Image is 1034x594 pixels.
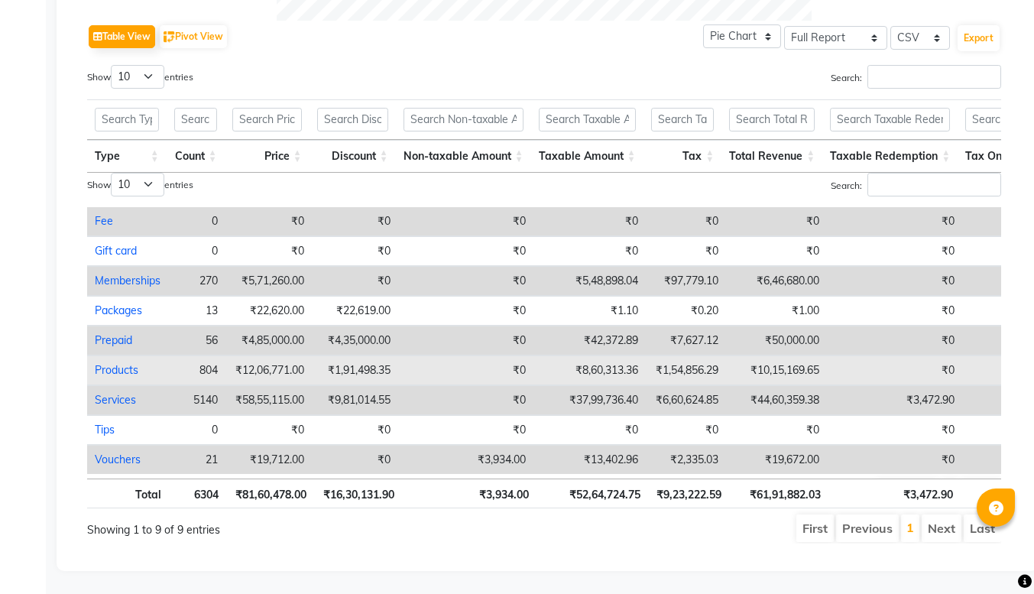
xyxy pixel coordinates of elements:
[726,415,827,445] td: ₹0
[168,266,225,296] td: 270
[643,140,722,173] th: Tax: activate to sort column ascending
[831,173,1001,196] label: Search:
[646,266,726,296] td: ₹97,779.10
[398,415,533,445] td: ₹0
[312,415,398,445] td: ₹0
[646,445,726,474] td: ₹2,335.03
[646,385,726,415] td: ₹6,60,624.85
[726,236,827,266] td: ₹0
[398,236,533,266] td: ₹0
[729,108,815,131] input: Search Total Revenue
[726,207,827,236] td: ₹0
[830,108,950,131] input: Search Taxable Redemption
[726,296,827,326] td: ₹1.00
[533,236,646,266] td: ₹0
[87,65,193,89] label: Show entries
[168,207,225,236] td: 0
[726,355,827,385] td: ₹10,15,169.65
[646,355,726,385] td: ₹1,54,856.29
[167,140,225,173] th: Count: activate to sort column ascending
[396,140,531,173] th: Non-taxable Amount: activate to sort column ascending
[533,415,646,445] td: ₹0
[95,453,141,466] a: Vouchers
[95,423,115,437] a: Tips
[225,326,312,355] td: ₹4,85,000.00
[87,479,169,508] th: Total
[404,108,523,131] input: Search Non-taxable Amount
[398,326,533,355] td: ₹0
[225,140,310,173] th: Price: activate to sort column ascending
[95,108,159,131] input: Search Type
[533,445,646,474] td: ₹13,402.96
[827,236,962,266] td: ₹0
[726,266,827,296] td: ₹6,46,680.00
[312,207,398,236] td: ₹0
[174,108,217,131] input: Search Count
[225,445,312,474] td: ₹19,712.00
[95,214,113,228] a: Fee
[95,393,136,407] a: Services
[225,236,312,266] td: ₹0
[651,108,715,131] input: Search Tax
[721,140,822,173] th: Total Revenue: activate to sort column ascending
[536,479,648,508] th: ₹52,64,724.75
[225,415,312,445] td: ₹0
[164,31,175,43] img: pivot.png
[169,479,227,508] th: 6304
[312,385,398,415] td: ₹9,81,014.55
[312,266,398,296] td: ₹0
[168,445,225,474] td: 21
[867,65,1001,89] input: Search:
[729,479,828,508] th: ₹61,91,882.03
[906,520,914,535] a: 1
[402,479,537,508] th: ₹3,934.00
[312,355,398,385] td: ₹1,91,498.35
[533,326,646,355] td: ₹42,372.89
[533,266,646,296] td: ₹5,48,898.04
[87,513,455,538] div: Showing 1 to 9 of 9 entries
[95,244,137,258] a: Gift card
[312,445,398,474] td: ₹0
[827,266,962,296] td: ₹0
[225,266,312,296] td: ₹5,71,260.00
[95,274,160,287] a: Memberships
[828,479,961,508] th: ₹3,472.90
[95,333,132,347] a: Prepaid
[398,296,533,326] td: ₹0
[87,140,167,173] th: Type: activate to sort column ascending
[225,207,312,236] td: ₹0
[822,140,958,173] th: Taxable Redemption: activate to sort column ascending
[312,236,398,266] td: ₹0
[398,355,533,385] td: ₹0
[168,326,225,355] td: 56
[226,479,314,508] th: ₹81,60,478.00
[168,236,225,266] td: 0
[398,385,533,415] td: ₹0
[168,385,225,415] td: 5140
[726,445,827,474] td: ₹19,672.00
[314,479,402,508] th: ₹16,30,131.90
[539,108,636,131] input: Search Taxable Amount
[827,207,962,236] td: ₹0
[867,173,1001,196] input: Search:
[225,296,312,326] td: ₹22,620.00
[827,355,962,385] td: ₹0
[225,385,312,415] td: ₹58,55,115.00
[168,415,225,445] td: 0
[646,326,726,355] td: ₹7,627.12
[111,65,164,89] select: Showentries
[646,415,726,445] td: ₹0
[168,355,225,385] td: 804
[726,326,827,355] td: ₹50,000.00
[225,355,312,385] td: ₹12,06,771.00
[646,207,726,236] td: ₹0
[827,415,962,445] td: ₹0
[398,207,533,236] td: ₹0
[310,140,396,173] th: Discount: activate to sort column ascending
[827,296,962,326] td: ₹0
[95,363,138,377] a: Products
[958,25,1000,51] button: Export
[646,296,726,326] td: ₹0.20
[827,445,962,474] td: ₹0
[533,207,646,236] td: ₹0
